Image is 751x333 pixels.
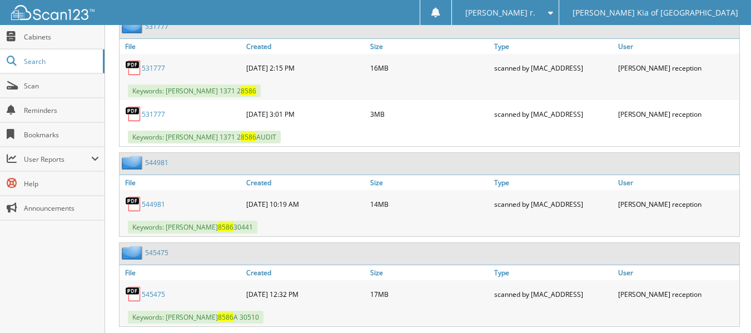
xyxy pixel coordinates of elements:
span: 8586 [218,222,233,232]
a: User [615,39,739,54]
img: PDF.png [125,106,142,122]
div: scanned by [MAC_ADDRESS] [491,103,615,125]
a: 531777 [142,63,165,73]
a: Created [243,175,367,190]
div: [DATE] 2:15 PM [243,57,367,79]
img: PDF.png [125,286,142,302]
span: 8586 [241,86,256,96]
img: folder2.png [122,156,145,170]
a: User [615,175,739,190]
img: folder2.png [122,246,145,260]
a: File [120,265,243,280]
span: User Reports [24,155,91,164]
span: Search [24,57,97,66]
span: Scan [24,81,99,91]
a: Size [367,39,491,54]
a: Type [491,39,615,54]
a: 544981 [145,158,168,167]
div: [PERSON_NAME] reception [615,193,739,215]
span: Keywords: [PERSON_NAME] A 30510 [128,311,263,324]
div: [PERSON_NAME] reception [615,57,739,79]
a: Size [367,265,491,280]
div: scanned by [MAC_ADDRESS] [491,193,615,215]
div: scanned by [MAC_ADDRESS] [491,57,615,79]
a: File [120,175,243,190]
div: [DATE] 3:01 PM [243,103,367,125]
span: Keywords: [PERSON_NAME] 30441 [128,221,257,233]
span: 8586 [241,132,256,142]
div: 17MB [367,283,491,305]
span: Help [24,179,99,188]
div: 16MB [367,57,491,79]
a: Size [367,175,491,190]
span: Keywords: [PERSON_NAME] 1371 2 AUDIT [128,131,281,143]
div: [PERSON_NAME] reception [615,103,739,125]
div: 14MB [367,193,491,215]
span: Cabinets [24,32,99,42]
span: 8586 [218,312,233,322]
img: PDF.png [125,59,142,76]
div: [DATE] 12:32 PM [243,283,367,305]
a: Type [491,265,615,280]
a: 531777 [142,110,165,119]
span: [PERSON_NAME] r. [465,9,535,16]
img: scan123-logo-white.svg [11,5,95,20]
span: Keywords: [PERSON_NAME] 1371 2 [128,85,261,97]
a: 531777 [145,22,168,31]
span: Bookmarks [24,130,99,140]
div: [PERSON_NAME] reception [615,283,739,305]
img: folder2.png [122,19,145,33]
a: File [120,39,243,54]
div: scanned by [MAC_ADDRESS] [491,283,615,305]
span: [PERSON_NAME] Kia of [GEOGRAPHIC_DATA] [573,9,738,16]
a: Created [243,265,367,280]
a: 544981 [142,200,165,209]
div: 3MB [367,103,491,125]
img: PDF.png [125,196,142,212]
div: [DATE] 10:19 AM [243,193,367,215]
a: 545475 [145,248,168,257]
a: 545475 [142,290,165,299]
a: Type [491,175,615,190]
span: Announcements [24,203,99,213]
a: User [615,265,739,280]
span: Reminders [24,106,99,115]
a: Created [243,39,367,54]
